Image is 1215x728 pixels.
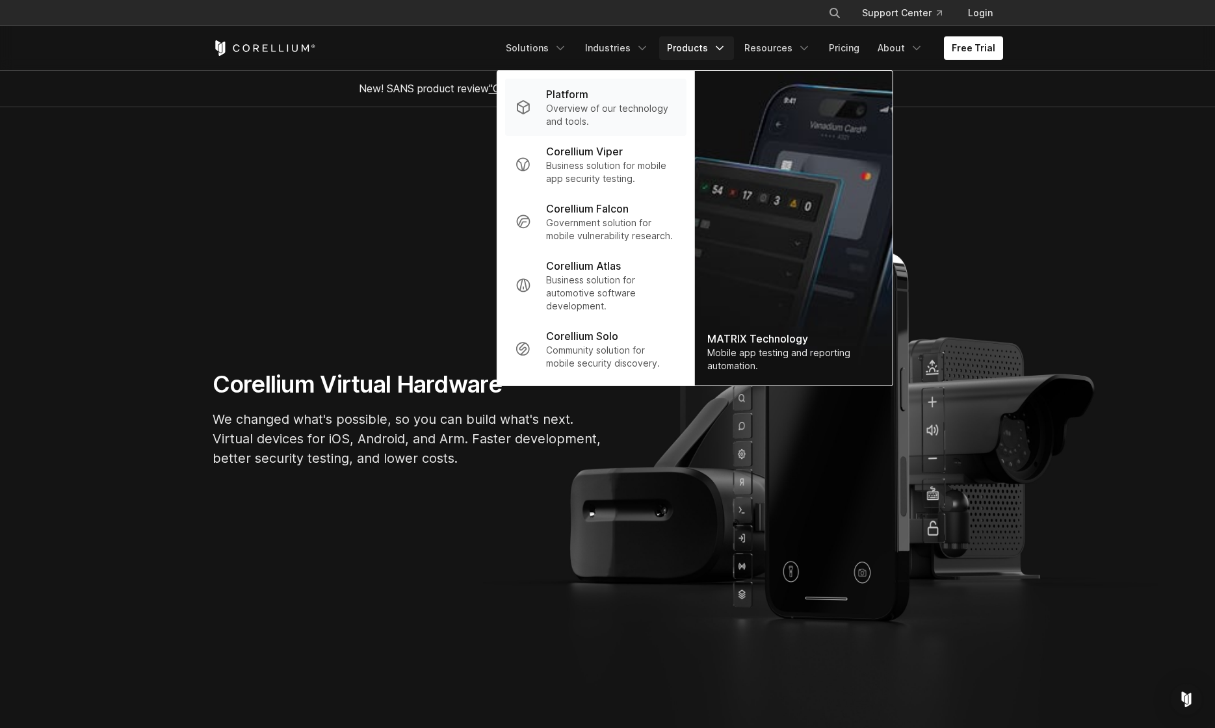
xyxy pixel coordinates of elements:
[489,82,789,95] a: "Collaborative Mobile App Security Development and Analysis"
[546,102,675,128] p: Overview of our technology and tools.
[546,344,675,370] p: Community solution for mobile security discovery.
[504,320,686,378] a: Corellium Solo Community solution for mobile security discovery.
[577,36,657,60] a: Industries
[546,86,588,102] p: Platform
[823,1,846,25] button: Search
[504,193,686,250] a: Corellium Falcon Government solution for mobile vulnerability research.
[546,201,629,216] p: Corellium Falcon
[359,82,857,95] span: New! SANS product review now available.
[659,36,734,60] a: Products
[498,36,1003,60] div: Navigation Menu
[504,136,686,193] a: Corellium Viper Business solution for mobile app security testing.
[870,36,931,60] a: About
[852,1,952,25] a: Support Center
[821,36,867,60] a: Pricing
[498,36,575,60] a: Solutions
[707,346,879,372] div: Mobile app testing and reporting automation.
[546,258,621,274] p: Corellium Atlas
[1171,684,1202,715] div: Open Intercom Messenger
[737,36,818,60] a: Resources
[213,40,316,56] a: Corellium Home
[546,144,623,159] p: Corellium Viper
[546,159,675,185] p: Business solution for mobile app security testing.
[504,79,686,136] a: Platform Overview of our technology and tools.
[213,409,603,468] p: We changed what's possible, so you can build what's next. Virtual devices for iOS, Android, and A...
[813,1,1003,25] div: Navigation Menu
[958,1,1003,25] a: Login
[504,250,686,320] a: Corellium Atlas Business solution for automotive software development.
[707,331,879,346] div: MATRIX Technology
[546,274,675,313] p: Business solution for automotive software development.
[213,370,603,399] h1: Corellium Virtual Hardware
[694,71,892,385] img: Matrix_WebNav_1x
[546,216,675,242] p: Government solution for mobile vulnerability research.
[694,71,892,385] a: MATRIX Technology Mobile app testing and reporting automation.
[944,36,1003,60] a: Free Trial
[546,328,618,344] p: Corellium Solo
